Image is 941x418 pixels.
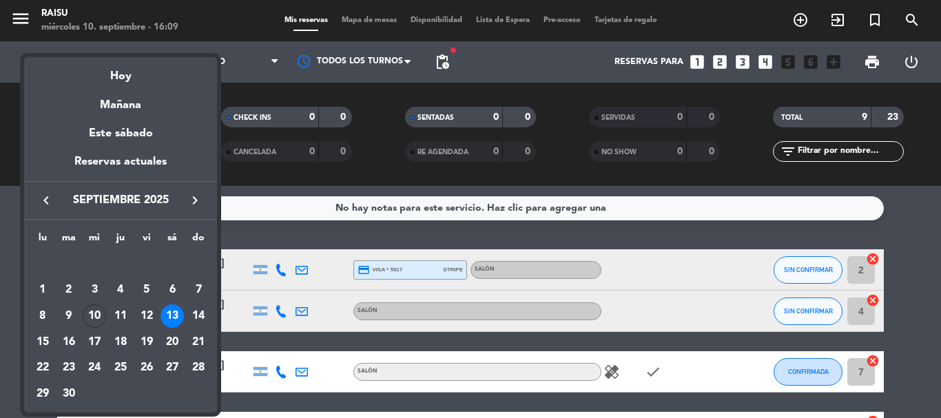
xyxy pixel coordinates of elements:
[56,303,82,329] td: 9 de septiembre de 2025
[83,357,106,380] div: 24
[160,278,186,304] td: 6 de septiembre de 2025
[185,278,211,304] td: 7 de septiembre de 2025
[30,230,56,251] th: lunes
[185,355,211,382] td: 28 de septiembre de 2025
[24,57,217,85] div: Hoy
[57,357,81,380] div: 23
[30,329,56,355] td: 15 de septiembre de 2025
[109,331,132,354] div: 18
[83,331,106,354] div: 17
[81,355,107,382] td: 24 de septiembre de 2025
[183,191,207,209] button: keyboard_arrow_right
[81,230,107,251] th: miércoles
[31,304,54,328] div: 8
[56,355,82,382] td: 23 de septiembre de 2025
[187,278,210,302] div: 7
[161,357,184,380] div: 27
[56,329,82,355] td: 16 de septiembre de 2025
[135,357,158,380] div: 26
[187,304,210,328] div: 14
[30,278,56,304] td: 1 de septiembre de 2025
[31,278,54,302] div: 1
[81,278,107,304] td: 3 de septiembre de 2025
[135,304,158,328] div: 12
[57,304,81,328] div: 9
[187,357,210,380] div: 28
[107,278,134,304] td: 4 de septiembre de 2025
[107,230,134,251] th: jueves
[185,230,211,251] th: domingo
[59,191,183,209] span: septiembre 2025
[57,331,81,354] div: 16
[24,153,217,181] div: Reservas actuales
[31,357,54,380] div: 22
[161,278,184,302] div: 6
[30,303,56,329] td: 8 de septiembre de 2025
[160,355,186,382] td: 27 de septiembre de 2025
[56,381,82,407] td: 30 de septiembre de 2025
[57,278,81,302] div: 2
[109,357,132,380] div: 25
[30,381,56,407] td: 29 de septiembre de 2025
[81,303,107,329] td: 10 de septiembre de 2025
[134,303,160,329] td: 12 de septiembre de 2025
[107,329,134,355] td: 18 de septiembre de 2025
[135,278,158,302] div: 5
[185,303,211,329] td: 14 de septiembre de 2025
[57,382,81,406] div: 30
[38,192,54,209] i: keyboard_arrow_left
[34,191,59,209] button: keyboard_arrow_left
[24,86,217,114] div: Mañana
[134,278,160,304] td: 5 de septiembre de 2025
[83,304,106,328] div: 10
[160,230,186,251] th: sábado
[187,331,210,354] div: 21
[134,329,160,355] td: 19 de septiembre de 2025
[31,331,54,354] div: 15
[24,114,217,153] div: Este sábado
[109,304,132,328] div: 11
[185,329,211,355] td: 21 de septiembre de 2025
[160,303,186,329] td: 13 de septiembre de 2025
[160,329,186,355] td: 20 de septiembre de 2025
[135,331,158,354] div: 19
[83,278,106,302] div: 3
[56,230,82,251] th: martes
[134,355,160,382] td: 26 de septiembre de 2025
[107,303,134,329] td: 11 de septiembre de 2025
[30,355,56,382] td: 22 de septiembre de 2025
[31,382,54,406] div: 29
[30,251,211,278] td: SEP.
[109,278,132,302] div: 4
[81,329,107,355] td: 17 de septiembre de 2025
[187,192,203,209] i: keyboard_arrow_right
[161,331,184,354] div: 20
[56,278,82,304] td: 2 de septiembre de 2025
[134,230,160,251] th: viernes
[107,355,134,382] td: 25 de septiembre de 2025
[161,304,184,328] div: 13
